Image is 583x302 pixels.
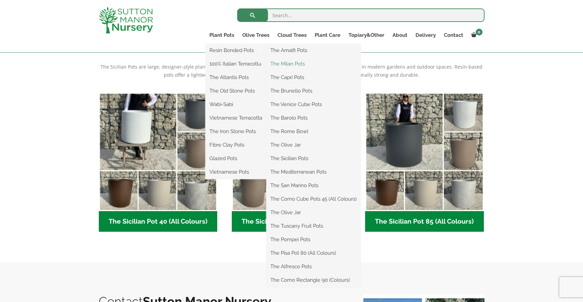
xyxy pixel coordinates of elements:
[237,8,485,22] input: Search...
[266,275,361,285] a: The Como Rectangle 90 (Colours)
[99,7,153,33] img: logo
[99,63,485,79] p: The Sicilian Pots are large, designer-style planters with a sleek, contemporary look, perfect for...
[365,93,484,232] a: Visit product category The Sicilian Pot 85 (All Colours)
[99,211,218,232] h2: The Sicilian Pot 40 (All Colours)
[266,194,361,204] a: The Como Cube Pots 45 (All Colours)
[365,93,484,211] img: The Sicilian Pot 85 (All Colours)
[266,72,361,82] a: The Capri Pots
[232,211,351,232] h2: The Sicilian Pot 60 (All Colours)
[266,180,361,191] a: The San Marino Pots
[266,221,361,231] a: The Tuscany Fruit Pots
[266,45,361,55] a: The Amalfi Pots
[311,30,344,40] a: Plant Care
[266,140,361,150] a: The Olive Jar
[266,86,361,96] a: The Brunello Pots
[205,113,266,123] a: Vietnamese Terracotta
[266,248,361,258] a: The Pisa Pot 80 (All Colours)
[266,153,361,163] a: The Sicilian Pots
[344,30,388,40] a: Topiary&Other
[99,93,218,232] a: Visit product category The Sicilian Pot 40 (All Colours)
[273,30,311,40] a: Cloud Trees
[266,59,361,69] a: The Milan Pots
[205,72,266,82] a: The Atlantis Pots
[205,140,266,150] a: Fibre Clay Pots
[467,30,485,40] a: 0
[205,30,238,40] a: Plant Pots
[388,30,411,40] a: About
[99,93,218,211] img: The Sicilian Pot 40 (All Colours)
[266,126,361,136] a: The Rome Bowl
[205,86,266,96] a: The Old Stone Pots
[205,45,266,55] a: Resin Bonded Pots
[266,207,361,218] a: The Olive Jar
[266,167,361,177] a: The Mediterranean Pots
[440,30,467,40] a: Contact
[205,167,266,177] a: Vietnamese Pots
[266,261,361,272] a: The Alfresco Pots
[205,126,266,136] a: The Iron Stone Pots
[205,99,266,109] a: Wabi-Sabi
[205,59,266,69] a: 100% Italian Terracotta
[411,30,440,40] a: Delivery
[476,29,483,35] span: 0
[205,153,266,163] a: Glazed Pots
[266,113,361,123] a: The Barolo Pots
[266,234,361,245] a: The Pompei Pots
[365,211,484,232] h2: The Sicilian Pot 85 (All Colours)
[266,99,361,109] a: The Venice Cube Pots
[238,30,273,40] a: Olive Trees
